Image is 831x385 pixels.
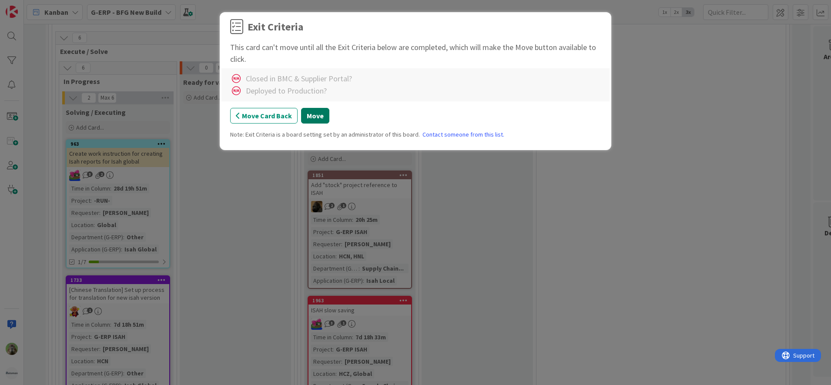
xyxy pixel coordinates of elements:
[230,41,601,65] div: This card can't move until all the Exit Criteria below are completed, which will make the Move bu...
[230,108,298,124] button: Move Card Back
[248,19,303,35] div: Exit Criteria
[230,130,601,139] div: Note: Exit Criteria is a board setting set by an administrator of this board.
[301,108,329,124] button: Move
[246,73,352,84] div: Closed in BMC & Supplier Portal?
[18,1,40,12] span: Support
[422,130,504,139] a: Contact someone from this list.
[246,85,327,97] div: Deployed to Production?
